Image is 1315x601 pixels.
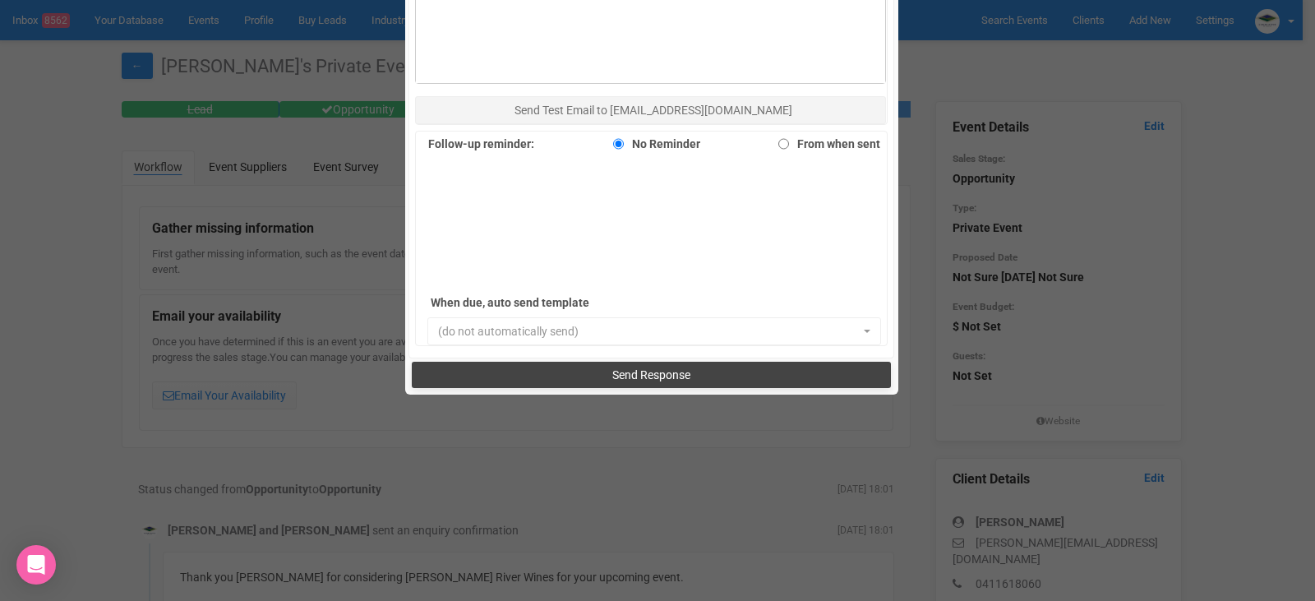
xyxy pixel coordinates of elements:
span: (do not automatically send) [438,323,861,340]
label: From when sent [770,132,880,155]
span: Send Test Email to [EMAIL_ADDRESS][DOMAIN_NAME] [514,104,792,117]
label: Follow-up reminder: [428,132,534,155]
div: Open Intercom Messenger [16,545,56,585]
span: Send Response [612,368,690,381]
label: No Reminder [605,132,700,155]
label: When due, auto send template [431,291,661,314]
